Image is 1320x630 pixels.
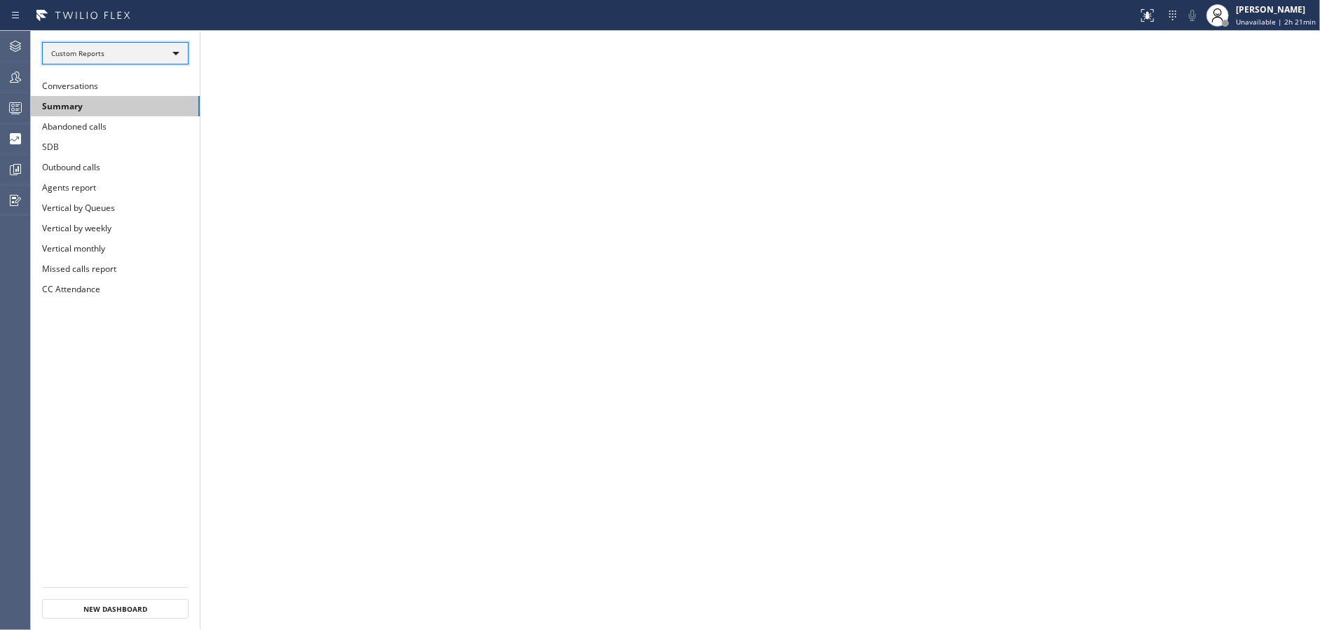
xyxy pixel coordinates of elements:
button: Vertical by Queues [31,198,200,218]
button: CC Attendance [31,279,200,299]
div: Custom Reports [42,42,189,64]
button: Mute [1183,6,1202,25]
span: Unavailable | 2h 21min [1236,17,1316,27]
button: New Dashboard [42,599,189,619]
button: Conversations [31,76,200,96]
button: Summary [31,96,200,116]
button: Outbound calls [31,157,200,177]
button: Agents report [31,177,200,198]
button: Vertical monthly [31,238,200,259]
button: Abandoned calls [31,116,200,137]
button: SDB [31,137,200,157]
button: Vertical by weekly [31,218,200,238]
button: Missed calls report [31,259,200,279]
iframe: dashboard_b794bedd1109 [200,31,1320,630]
div: [PERSON_NAME] [1236,4,1316,15]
